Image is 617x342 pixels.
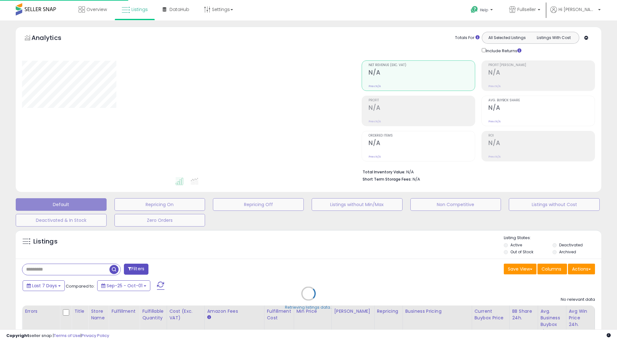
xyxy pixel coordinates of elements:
div: Totals For [455,35,480,41]
a: Hi [PERSON_NAME] [550,6,601,20]
div: Retrieving listings data.. [285,305,332,310]
h2: N/A [488,139,595,148]
button: Listings With Cost [530,34,577,42]
h2: N/A [488,69,595,77]
span: Help [480,7,488,13]
h2: N/A [369,104,475,113]
span: Profit [PERSON_NAME] [488,64,595,67]
div: Include Returns [477,47,529,54]
li: N/A [363,168,590,175]
b: Total Inventory Value: [363,169,405,175]
small: Prev: N/A [488,120,501,123]
b: Short Term Storage Fees: [363,177,412,182]
h5: Analytics [31,33,74,44]
h2: N/A [369,69,475,77]
small: Prev: N/A [369,155,381,159]
button: All Selected Listings [484,34,531,42]
h2: N/A [488,104,595,113]
span: Listings [131,6,148,13]
span: Overview [86,6,107,13]
button: Repricing Off [213,198,304,211]
strong: Copyright [6,333,29,339]
i: Get Help [470,6,478,14]
small: Prev: N/A [488,84,501,88]
span: Net Revenue (Exc. VAT) [369,64,475,67]
span: DataHub [170,6,189,13]
small: Prev: N/A [369,84,381,88]
button: Non Competitive [410,198,501,211]
span: Fullseller [517,6,536,13]
button: Default [16,198,107,211]
span: ROI [488,134,595,137]
span: Avg. Buybox Share [488,99,595,102]
span: Profit [369,99,475,102]
a: Help [466,1,499,20]
small: Prev: N/A [488,155,501,159]
div: seller snap | | [6,333,109,339]
button: Zero Orders [114,214,205,227]
span: N/A [413,176,420,182]
button: Deactivated & In Stock [16,214,107,227]
span: Ordered Items [369,134,475,137]
span: Hi [PERSON_NAME] [559,6,596,13]
h2: N/A [369,139,475,148]
button: Repricing On [114,198,205,211]
button: Listings without Min/Max [312,198,403,211]
small: Prev: N/A [369,120,381,123]
button: Listings without Cost [509,198,600,211]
